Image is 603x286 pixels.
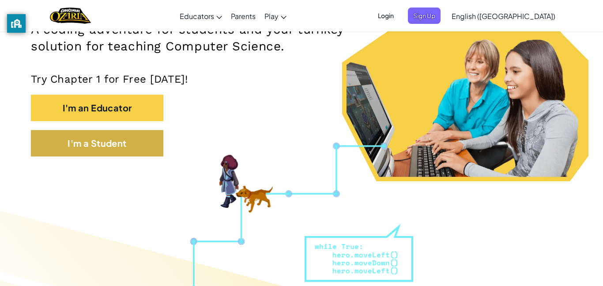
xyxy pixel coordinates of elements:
a: English ([GEOGRAPHIC_DATA]) [447,4,560,28]
button: Login [373,8,399,24]
a: Play [260,4,291,28]
a: Ozaria by CodeCombat logo [50,7,91,25]
button: privacy banner [7,14,26,33]
span: Play [264,11,279,21]
button: I'm a Student [31,130,163,156]
button: I'm an Educator [31,95,163,121]
span: English ([GEOGRAPHIC_DATA]) [452,11,555,21]
span: Educators [180,11,214,21]
a: Parents [226,4,260,28]
button: Sign Up [408,8,441,24]
h2: A coding adventure for students and your turnkey solution for teaching Computer Science. [31,21,393,55]
img: Home [50,7,91,25]
p: Try Chapter 1 for Free [DATE]! [31,72,572,86]
a: Educators [175,4,226,28]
